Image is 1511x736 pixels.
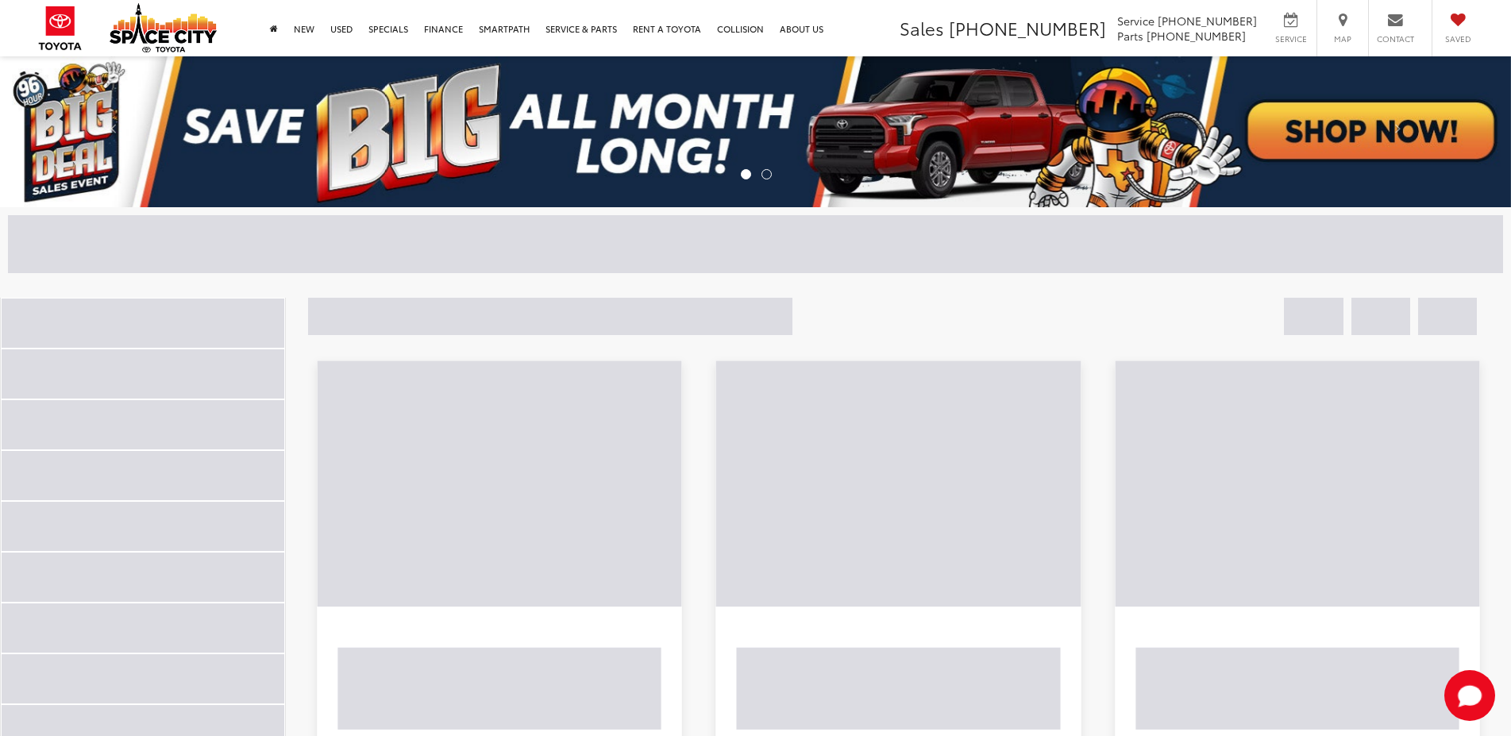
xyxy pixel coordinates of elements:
span: Contact [1377,33,1414,44]
span: Saved [1440,33,1475,44]
img: Space City Toyota [110,3,217,52]
span: Service [1273,33,1309,44]
span: [PHONE_NUMBER] [1158,13,1257,29]
span: [PHONE_NUMBER] [949,15,1106,40]
span: Service [1117,13,1154,29]
svg: Start Chat [1444,670,1495,721]
span: [PHONE_NUMBER] [1147,28,1246,44]
span: Map [1325,33,1360,44]
span: Sales [900,15,944,40]
button: Toggle Chat Window [1444,670,1495,721]
span: Parts [1117,28,1143,44]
